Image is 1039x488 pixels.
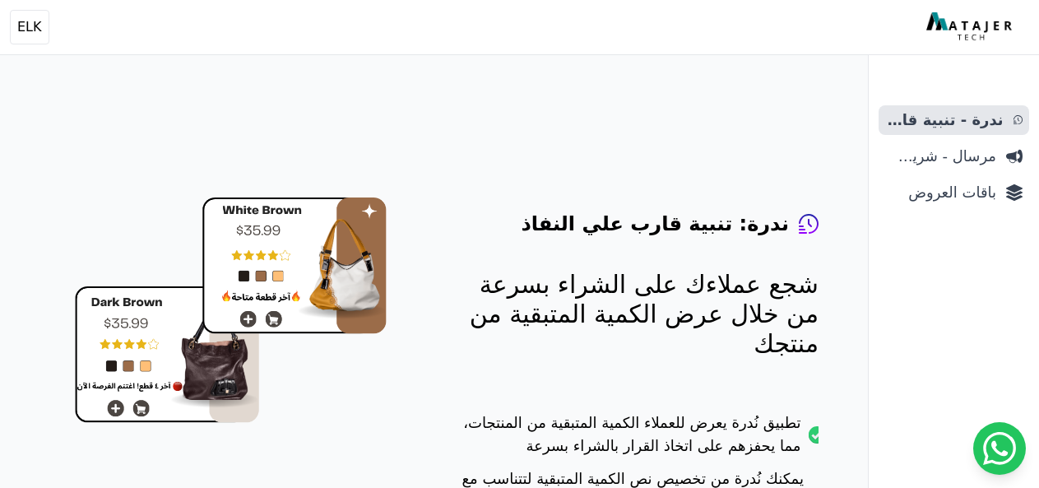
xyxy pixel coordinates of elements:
span: ELK [17,17,42,37]
button: ELK [10,10,49,44]
li: تطبيق نُدرة يعرض للعملاء الكمية المتبقية من المنتجات، مما يحفزهم على اتخاذ القرار بالشراء بسرعة [452,411,819,467]
span: ندرة - تنبية قارب علي النفاذ [885,109,1004,132]
p: شجع عملاءك على الشراء بسرعة من خلال عرض الكمية المتبقية من منتجك [452,270,819,359]
span: باقات العروض [885,181,996,204]
span: مرسال - شريط دعاية [885,145,996,168]
h4: ندرة: تنبية قارب علي النفاذ [521,211,789,237]
img: hero [75,198,387,423]
img: MatajerTech Logo [926,12,1016,42]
